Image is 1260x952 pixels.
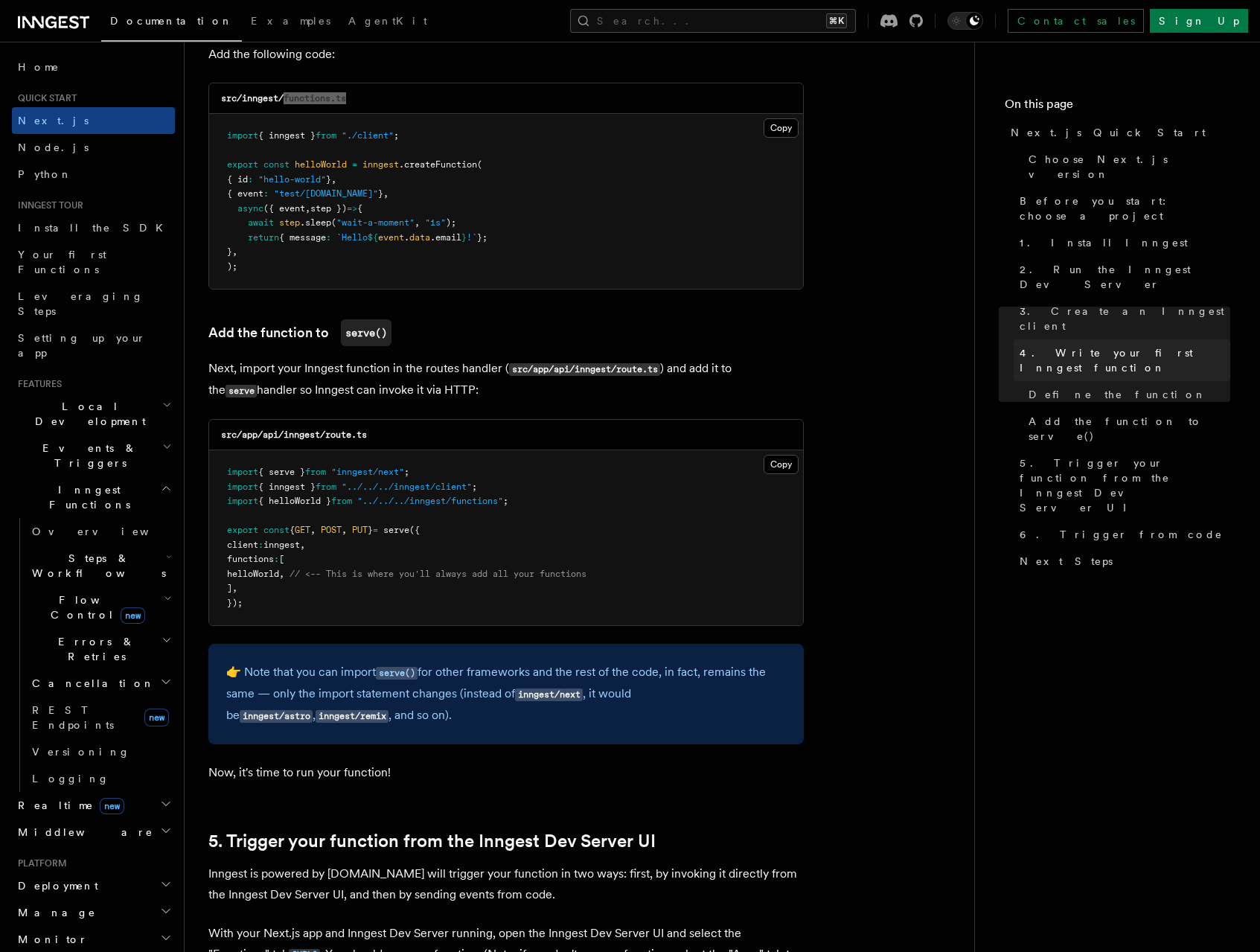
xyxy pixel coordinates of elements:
[258,482,316,492] span: { inngest }
[376,667,418,680] code: serve()
[227,540,258,550] span: client
[12,792,175,819] button: Realtimenew
[251,15,330,27] span: Examples
[248,217,274,228] span: await
[32,746,130,758] span: Versioning
[12,872,175,899] button: Deployment
[227,569,279,579] span: helloWorld
[12,798,124,813] span: Realtime
[1020,345,1230,375] span: 4. Write your first Inngest function
[1020,194,1230,223] span: Before you start: choose a project
[1029,152,1230,182] span: Choose Next.js version
[368,525,373,535] span: }
[26,628,175,670] button: Errors & Retries
[208,358,804,401] p: Next, import your Inngest function in the routes handler ( ) and add it to the handler so Inngest...
[509,363,660,376] code: src/app/api/inngest/route.ts
[404,232,409,243] span: .
[258,496,331,506] span: { helloWorld }
[12,92,77,104] span: Quick start
[342,130,394,141] span: "./client"
[1014,298,1230,339] a: 3. Create an Inngest client
[263,203,305,214] span: ({ event
[331,217,336,228] span: (
[227,598,243,608] span: });
[477,159,482,170] span: (
[295,159,347,170] span: helloWorld
[352,525,368,535] span: PUT
[1029,414,1230,444] span: Add the function to serve()
[394,130,399,141] span: ;
[1029,387,1206,402] span: Define the function
[26,551,166,581] span: Steps & Workflows
[362,159,399,170] span: inngest
[383,525,409,535] span: serve
[477,232,487,243] span: };
[101,4,242,42] a: Documentation
[18,60,60,74] span: Home
[331,496,352,506] span: from
[1150,9,1248,33] a: Sign Up
[947,12,983,30] button: Toggle dark mode
[430,232,461,243] span: .email
[221,429,367,440] code: src/app/api/inngest/route.ts
[121,607,145,624] span: new
[290,569,586,579] span: // <-- This is where you'll always add all your functions
[263,525,290,535] span: const
[32,525,185,537] span: Overview
[26,634,162,664] span: Errors & Retries
[342,525,347,535] span: ,
[12,819,175,846] button: Middleware
[12,476,175,518] button: Inngest Functions
[100,798,124,814] span: new
[12,161,175,188] a: Python
[1020,262,1230,292] span: 2. Run the Inngest Dev Server
[26,676,155,691] span: Cancellation
[227,554,274,564] span: functions
[26,545,175,587] button: Steps & Workflows
[26,670,175,697] button: Cancellation
[26,587,175,628] button: Flow Controlnew
[503,496,508,506] span: ;
[208,319,391,346] a: Add the function toserve()
[1020,554,1113,569] span: Next Steps
[110,15,233,27] span: Documentation
[300,540,305,550] span: ,
[305,203,310,214] span: ,
[316,130,336,141] span: from
[227,188,263,199] span: { event
[373,525,378,535] span: =
[1020,527,1223,542] span: 6. Trigger from code
[12,393,175,435] button: Local Development
[300,217,331,228] span: .sleep
[279,232,326,243] span: { message
[331,467,404,477] span: "inngest/next"
[18,332,146,359] span: Setting up your app
[263,159,290,170] span: const
[274,554,279,564] span: :
[326,232,331,243] span: :
[404,467,409,477] span: ;
[1014,339,1230,381] a: 4. Write your first Inngest function
[12,878,98,893] span: Deployment
[227,174,248,185] span: { id
[316,710,388,723] code: inngest/remix
[242,4,339,40] a: Examples
[1014,521,1230,548] a: 6. Trigger from code
[310,525,316,535] span: ,
[258,467,305,477] span: { serve }
[425,217,446,228] span: "1s"
[12,283,175,325] a: Leveraging Steps
[347,203,357,214] span: =>
[1014,548,1230,575] a: Next Steps
[310,203,347,214] span: step })
[1008,9,1144,33] a: Contact sales
[357,496,503,506] span: "../../../inngest/functions"
[1005,119,1230,146] a: Next.js Quick Start
[352,159,357,170] span: =
[331,174,336,185] span: ,
[18,249,106,275] span: Your first Functions
[32,704,114,731] span: REST Endpoints
[26,765,175,792] a: Logging
[26,518,175,545] a: Overview
[378,188,383,199] span: }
